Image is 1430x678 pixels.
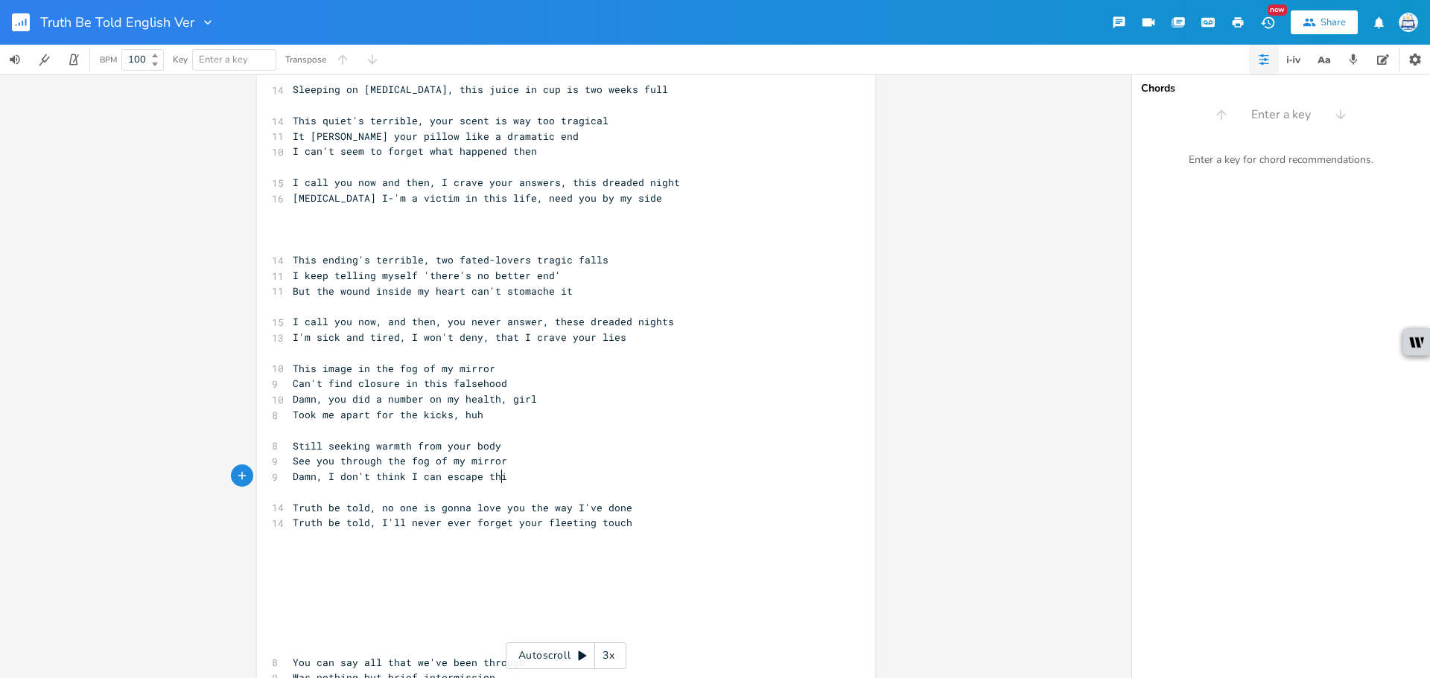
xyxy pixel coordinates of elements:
span: Took me apart for the kicks, huh [293,408,483,421]
span: This image in the fog of my mirror [293,362,495,375]
div: Share [1321,16,1346,29]
button: Share [1291,10,1358,34]
span: Truth be told, no one is gonna love you the way I've done [293,501,632,514]
button: New [1253,9,1283,36]
span: This quiet's terrible, your scent is way too tragical [293,114,608,127]
span: But the wound inside my heart can't stomache it [293,284,573,298]
span: It [PERSON_NAME] your pillow like a dramatic end [293,129,579,143]
div: Chords [1141,83,1421,94]
span: Damn, I don't think I can escape thi [293,470,507,483]
span: Truth Be Told English Ver [40,16,194,29]
span: I keep telling myself 'there's no better end' [293,269,561,282]
span: I call you now and then, I crave your answers, this dreaded night [293,176,680,189]
span: I call you now, and then, you never answer, these dreaded nights [293,315,674,328]
span: Still seeking warmth from your body [293,439,501,452]
span: This ending's terrible, two fated-lovers tragic falls [293,253,608,266]
img: Sign In [1399,13,1418,32]
div: Key [173,55,188,64]
span: Enter a key [1251,106,1311,124]
div: Enter a key for chord recommendations. [1132,144,1430,176]
span: Sleeping on [MEDICAL_DATA], this juice in cup is two weeks full [293,83,668,96]
span: Enter a key [199,53,248,66]
span: [MEDICAL_DATA] I-'m a victim in this life, need you by my side [293,191,662,205]
div: BPM [100,56,117,64]
div: Transpose [285,55,326,64]
div: New [1268,4,1287,16]
div: Autoscroll [506,642,626,669]
span: Can't find closure in this falsehood [293,377,507,390]
span: I'm sick and tired, I won't deny, that I crave your lies [293,330,626,344]
span: Damn, you did a number on my health, girl [293,392,537,406]
span: See you through the fog of my mirror [293,454,507,467]
div: 3x [595,642,622,669]
span: You can say all that we've been through [293,656,525,669]
span: Truth be told, I'll never ever forget your fleeting touch [293,516,632,529]
span: I can't seem to forget what happened then [293,144,537,158]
